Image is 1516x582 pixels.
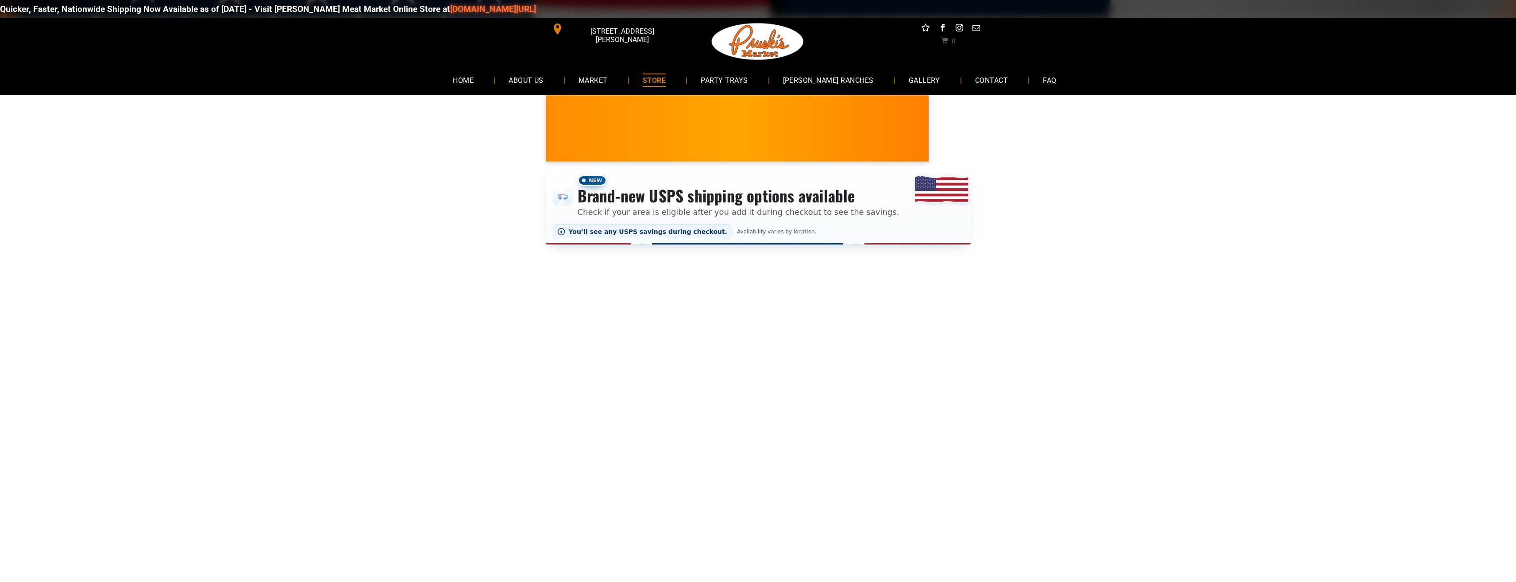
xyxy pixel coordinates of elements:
a: STORE [629,68,679,92]
span: Availability varies by location. [735,229,818,235]
a: CONTACT [962,68,1021,92]
a: MARKET [565,68,621,92]
a: facebook [937,22,948,36]
a: PARTY TRAYS [687,68,761,92]
span: [STREET_ADDRESS][PERSON_NAME] [565,23,679,48]
a: FAQ [1030,68,1069,92]
a: [STREET_ADDRESS][PERSON_NAME] [546,22,681,36]
span: [PERSON_NAME] MARKET [860,135,1034,149]
span: 0 [952,37,955,44]
a: GALLERY [895,68,953,92]
a: [PERSON_NAME] RANCHES [770,68,887,92]
span: New [578,175,607,186]
a: instagram [953,22,965,36]
a: Social network [920,22,931,36]
a: [DOMAIN_NAME][URL] [400,4,486,14]
a: email [970,22,982,36]
div: Shipping options announcement [546,169,971,244]
span: You’ll see any USPS savings during checkout. [569,228,728,235]
a: HOME [440,68,487,92]
p: Check if your area is eligible after you add it during checkout to see the savings. [578,206,899,218]
img: Pruski-s+Market+HQ+Logo2-1920w.png [710,18,806,66]
h3: Brand-new USPS shipping options available [578,186,899,206]
a: ABOUT US [495,68,557,92]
